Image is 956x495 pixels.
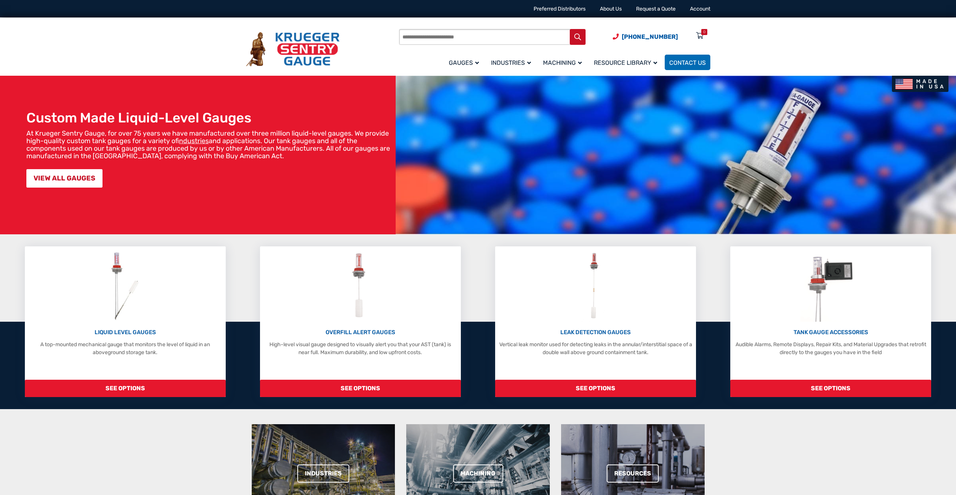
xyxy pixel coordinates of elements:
[344,250,377,322] img: Overfill Alert Gauges
[589,53,665,71] a: Resource Library
[444,53,486,71] a: Gauges
[892,76,948,92] img: Made In USA
[622,33,678,40] span: [PHONE_NUMBER]
[26,130,392,160] p: At Krueger Sentry Gauge, for over 75 years we have manufactured over three million liquid-level g...
[246,32,340,67] img: Krueger Sentry Gauge
[543,59,582,66] span: Machining
[703,29,705,35] div: 0
[453,464,503,483] a: Machining
[29,328,222,337] p: LIQUID LEVEL GAUGES
[26,110,392,126] h1: Custom Made Liquid-Level Gauges
[260,380,461,397] span: SEE OPTIONS
[260,246,461,397] a: Overfill Alert Gauges OVERFILL ALERT GAUGES High-level visual gauge designed to visually alert yo...
[534,6,586,12] a: Preferred Distributors
[613,32,678,41] a: Phone Number (920) 434-8860
[264,341,457,356] p: High-level visual gauge designed to visually alert you that your AST (tank) is near full. Maximum...
[538,53,589,71] a: Machining
[491,59,531,66] span: Industries
[495,246,696,397] a: Leak Detection Gauges LEAK DETECTION GAUGES Vertical leak monitor used for detecting leaks in the...
[29,341,222,356] p: A top-mounted mechanical gauge that monitors the level of liquid in an aboveground storage tank.
[499,341,692,356] p: Vertical leak monitor used for detecting leaks in the annular/interstitial space of a double wall...
[594,59,657,66] span: Resource Library
[25,380,226,397] span: SEE OPTIONS
[730,380,931,397] span: SEE OPTIONS
[690,6,710,12] a: Account
[607,464,659,483] a: Resources
[105,250,145,322] img: Liquid Level Gauges
[734,328,927,337] p: TANK GAUGE ACCESSORIES
[25,246,226,397] a: Liquid Level Gauges LIQUID LEVEL GAUGES A top-mounted mechanical gauge that monitors the level of...
[581,250,610,322] img: Leak Detection Gauges
[665,55,710,70] a: Contact Us
[499,328,692,337] p: LEAK DETECTION GAUGES
[636,6,676,12] a: Request a Quote
[264,328,457,337] p: OVERFILL ALERT GAUGES
[800,250,861,322] img: Tank Gauge Accessories
[734,341,927,356] p: Audible Alarms, Remote Displays, Repair Kits, and Material Upgrades that retrofit directly to the...
[669,59,706,66] span: Contact Us
[600,6,622,12] a: About Us
[26,169,102,188] a: VIEW ALL GAUGES
[297,464,349,483] a: Industries
[486,53,538,71] a: Industries
[179,137,209,145] a: industries
[396,76,956,234] img: bg_hero_bannerksentry
[730,246,931,397] a: Tank Gauge Accessories TANK GAUGE ACCESSORIES Audible Alarms, Remote Displays, Repair Kits, and M...
[495,380,696,397] span: SEE OPTIONS
[449,59,479,66] span: Gauges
